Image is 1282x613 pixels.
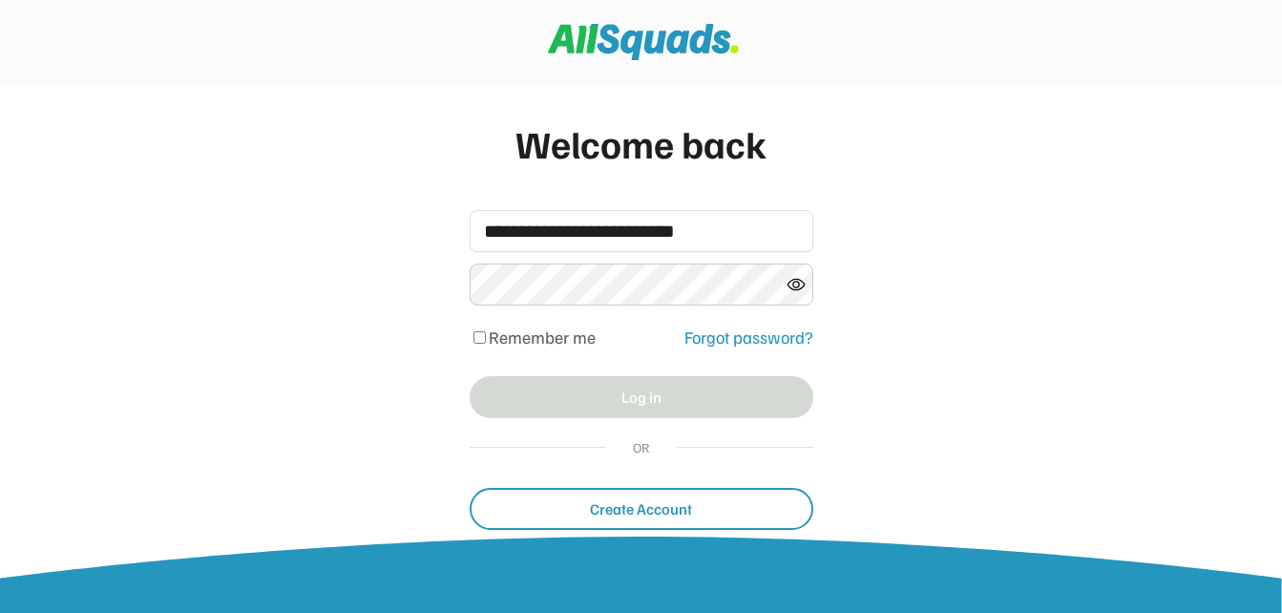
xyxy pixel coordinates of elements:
[470,376,813,418] button: Log in
[624,437,658,457] div: OR
[684,325,813,350] div: Forgot password?
[489,327,596,348] label: Remember me
[470,115,813,172] div: Welcome back
[548,24,739,60] img: Squad%20Logo.svg
[470,488,813,530] button: Create Account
